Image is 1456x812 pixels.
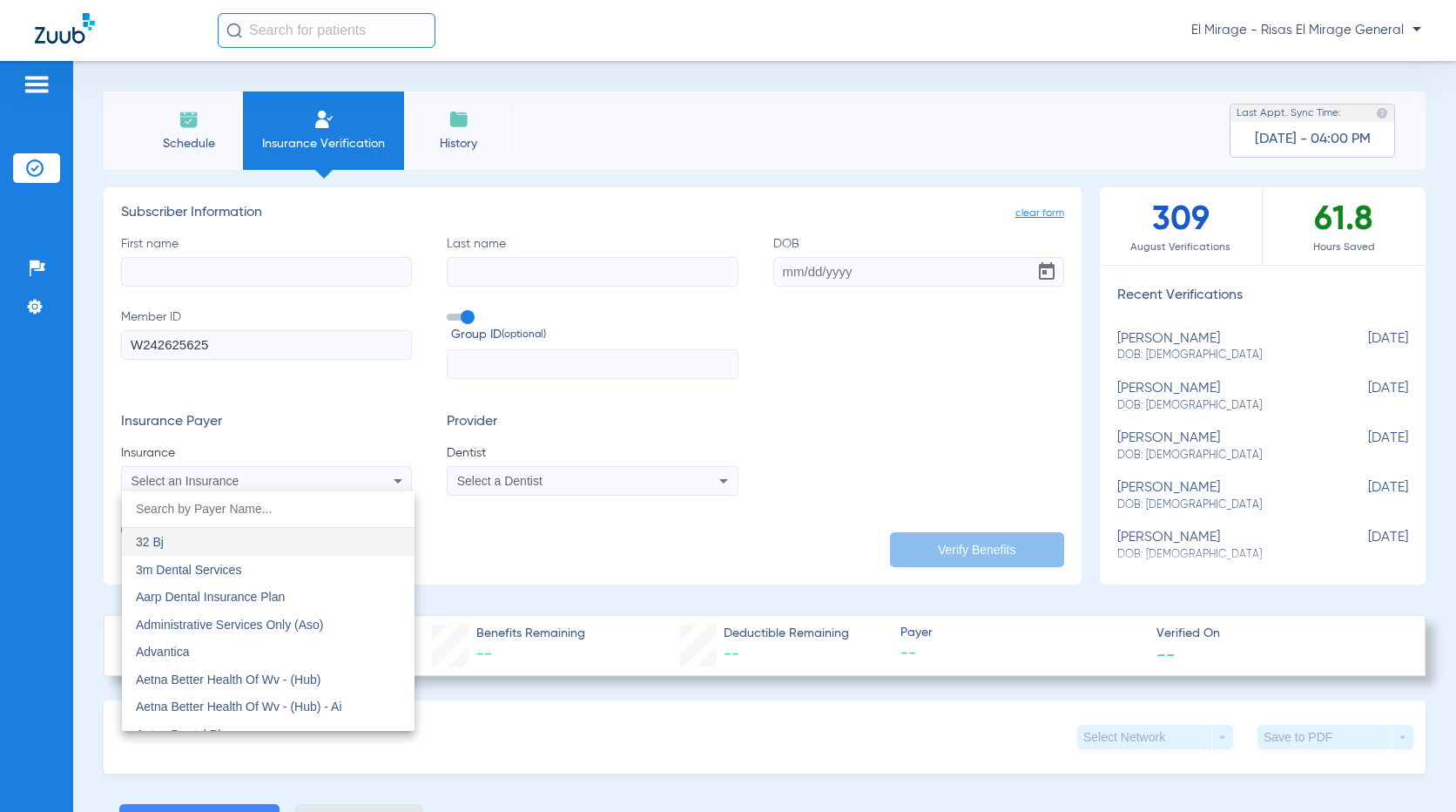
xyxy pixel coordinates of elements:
[136,590,285,604] span: Aarp Dental Insurance Plan
[136,727,240,741] span: Aetna Dental Plans
[122,491,415,527] input: dropdown search
[136,618,324,632] span: Administrative Services Only (Aso)
[136,645,189,659] span: Advantica
[1369,728,1456,812] iframe: Chat Widget
[136,563,241,577] span: 3m Dental Services
[136,700,342,714] span: Aetna Better Health Of Wv - (Hub) - Ai
[136,535,164,549] span: 32 Bj
[136,673,320,687] span: Aetna Better Health Of Wv - (Hub)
